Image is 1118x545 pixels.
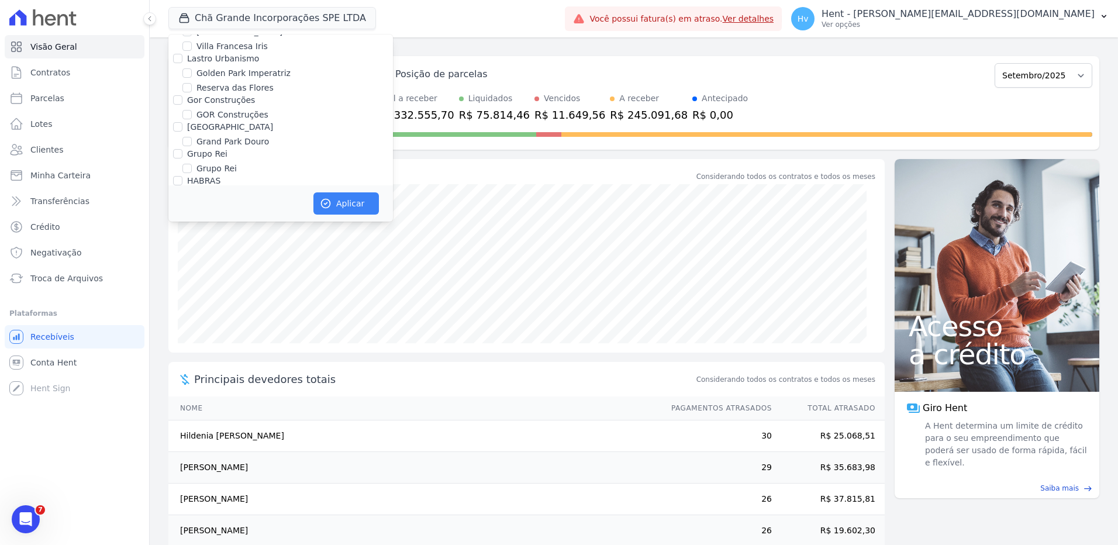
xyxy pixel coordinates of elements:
span: Transferências [30,195,89,207]
div: Posição de parcelas [395,67,488,81]
div: Total a receber [377,92,454,105]
p: Ver opções [822,20,1095,29]
span: A Hent determina um limite de crédito para o seu empreendimento que poderá ser usado de forma ráp... [923,420,1088,469]
div: Antecipado [702,92,748,105]
a: Lotes [5,112,144,136]
a: Clientes [5,138,144,161]
div: R$ 332.555,70 [377,107,454,123]
span: 7 [36,505,45,515]
button: Chã Grande Incorporações SPE LTDA [168,7,376,29]
label: [GEOGRAPHIC_DATA] [187,122,273,132]
a: Parcelas [5,87,144,110]
span: Parcelas [30,92,64,104]
label: Grupo Rei [187,149,227,158]
div: Vencidos [544,92,580,105]
div: R$ 11.649,56 [534,107,605,123]
td: [PERSON_NAME] [168,452,660,484]
a: Recebíveis [5,325,144,349]
div: Considerando todos os contratos e todos os meses [696,171,875,182]
th: Total Atrasado [772,396,885,420]
a: Saiba mais east [902,483,1092,494]
a: Minha Carteira [5,164,144,187]
span: Considerando todos os contratos e todos os meses [696,374,875,385]
span: Hv [798,15,809,23]
span: Principais devedores totais [194,371,694,387]
th: Pagamentos Atrasados [660,396,772,420]
div: R$ 75.814,46 [459,107,530,123]
div: Saldo devedor total [194,168,694,184]
label: GOR Construções [196,109,268,121]
span: Você possui fatura(s) em atraso. [589,13,774,25]
span: Recebíveis [30,331,74,343]
label: Golden Park Imperatriz [196,67,291,80]
div: R$ 245.091,68 [610,107,688,123]
label: Reserva das Flores [196,82,274,94]
td: Hildenia [PERSON_NAME] [168,420,660,452]
span: Lotes [30,118,53,130]
label: Gor Construções [187,95,255,105]
p: Hent - [PERSON_NAME][EMAIL_ADDRESS][DOMAIN_NAME] [822,8,1095,20]
div: A receber [619,92,659,105]
iframe: Intercom live chat [12,505,40,533]
td: R$ 37.815,81 [772,484,885,515]
a: Negativação [5,241,144,264]
td: 30 [660,420,772,452]
label: Lastro Urbanismo [187,54,259,63]
span: Clientes [30,144,63,156]
span: Troca de Arquivos [30,272,103,284]
span: Acesso [909,312,1085,340]
label: Grupo Rei [196,163,237,175]
button: Aplicar [313,192,379,215]
a: Troca de Arquivos [5,267,144,290]
label: HABRAS [187,176,220,185]
a: Conta Hent [5,351,144,374]
div: Liquidados [468,92,513,105]
span: Saiba mais [1040,483,1079,494]
span: Visão Geral [30,41,77,53]
a: Visão Geral [5,35,144,58]
span: a crédito [909,340,1085,368]
span: Contratos [30,67,70,78]
button: Hv Hent - [PERSON_NAME][EMAIL_ADDRESS][DOMAIN_NAME] Ver opções [782,2,1118,35]
td: 29 [660,452,772,484]
a: Contratos [5,61,144,84]
th: Nome [168,396,660,420]
label: Villa Francesa Iris [196,40,268,53]
td: R$ 35.683,98 [772,452,885,484]
label: Grand Park Douro [196,136,269,148]
div: R$ 0,00 [692,107,748,123]
a: Transferências [5,189,144,213]
span: Minha Carteira [30,170,91,181]
span: Giro Hent [923,401,967,415]
a: Ver detalhes [723,14,774,23]
span: east [1084,484,1092,493]
span: Negativação [30,247,82,258]
a: Crédito [5,215,144,239]
span: Crédito [30,221,60,233]
td: R$ 25.068,51 [772,420,885,452]
td: [PERSON_NAME] [168,484,660,515]
td: 26 [660,484,772,515]
div: Plataformas [9,306,140,320]
span: Conta Hent [30,357,77,368]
